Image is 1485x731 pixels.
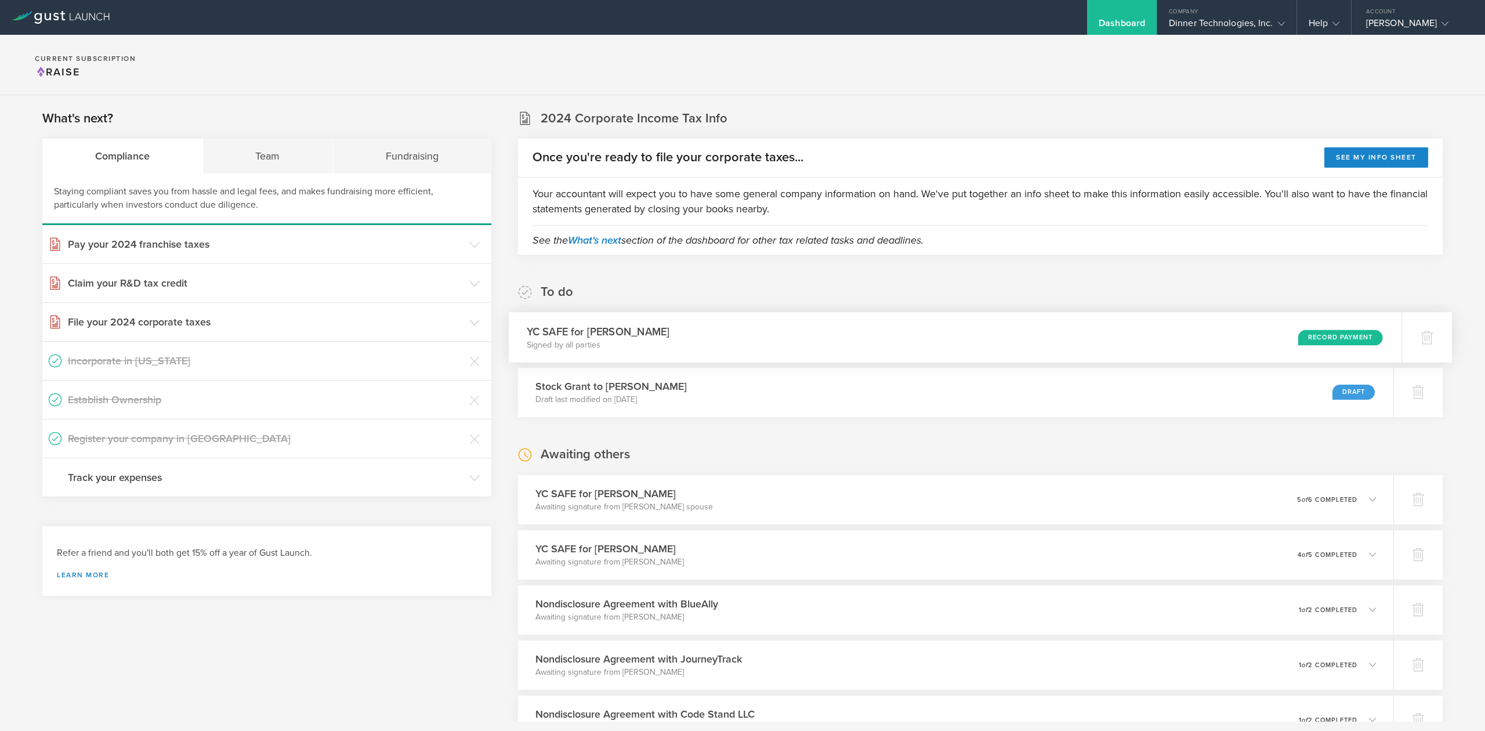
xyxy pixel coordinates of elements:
h2: Awaiting others [541,446,630,463]
div: Staying compliant saves you from hassle and legal fees, and makes fundraising more efficient, par... [42,173,491,225]
h2: To do [541,284,573,301]
h2: Current Subscription [35,55,136,62]
span: Raise [35,66,80,78]
em: of [1302,606,1308,614]
h3: Nondisclosure Agreement with JourneyTrack [535,652,742,667]
p: 1 2 completed [1299,717,1357,723]
button: See my info sheet [1324,147,1428,168]
h3: Nondisclosure Agreement with BlueAlly [535,596,718,611]
h3: YC SAFE for [PERSON_NAME] [535,486,713,501]
h2: 2024 Corporate Income Tax Info [541,110,727,127]
em: of [1302,716,1308,724]
h3: Establish Ownership [68,392,463,407]
div: Team [203,139,334,173]
h3: Pay your 2024 franchise taxes [68,237,463,252]
p: Signed by all parties [527,339,670,350]
div: Draft [1332,385,1375,400]
p: 5 6 completed [1297,497,1357,503]
h3: Incorporate in [US_STATE] [68,353,463,368]
div: Dashboard [1099,17,1145,35]
div: Compliance [42,139,203,173]
div: [PERSON_NAME] [1366,17,1465,35]
em: See the section of the dashboard for other tax related tasks and deadlines. [533,234,923,247]
div: YC SAFE for [PERSON_NAME]Signed by all partiesRecord Payment [509,312,1401,363]
a: What's next [568,234,621,247]
p: Awaiting signature from [PERSON_NAME] [535,556,684,568]
p: 4 5 completed [1298,552,1357,558]
h3: File your 2024 corporate taxes [68,314,463,330]
div: Dinner Technologies, Inc. [1169,17,1285,35]
h3: Refer a friend and you'll both get 15% off a year of Gust Launch. [57,547,477,560]
div: Help [1309,17,1339,35]
p: Your accountant will expect you to have some general company information on hand. We've put toget... [533,186,1428,216]
h2: Once you're ready to file your corporate taxes... [533,149,803,166]
em: of [1302,551,1308,559]
h3: Stock Grant to [PERSON_NAME] [535,379,687,394]
h3: Claim your R&D tax credit [68,276,463,291]
h3: YC SAFE for [PERSON_NAME] [535,541,684,556]
p: Awaiting signature from [PERSON_NAME] [535,611,718,623]
h3: Register your company in [GEOGRAPHIC_DATA] [68,431,463,446]
em: of [1302,496,1308,504]
p: 1 2 completed [1299,607,1357,613]
p: 1 2 completed [1299,662,1357,668]
a: Learn more [57,571,477,578]
p: Awaiting signature from [PERSON_NAME] spouse [535,501,713,513]
h3: Track your expenses [68,470,463,485]
p: Awaiting signature from [PERSON_NAME] [535,667,742,678]
p: Draft last modified on [DATE] [535,394,687,406]
div: Stock Grant to [PERSON_NAME]Draft last modified on [DATE]Draft [518,368,1393,417]
h3: Nondisclosure Agreement with Code Stand LLC [535,707,755,722]
h2: What's next? [42,110,113,127]
div: Record Payment [1298,330,1383,345]
em: of [1302,661,1308,669]
h3: YC SAFE for [PERSON_NAME] [527,324,670,339]
div: Fundraising [333,139,491,173]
